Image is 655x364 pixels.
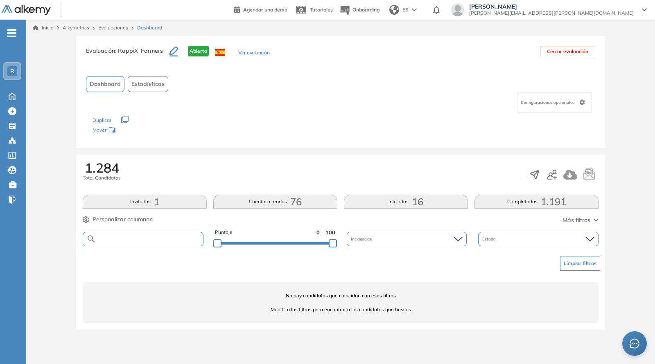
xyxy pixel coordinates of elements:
[128,76,168,92] button: Estadísticas
[83,306,599,313] span: Modifica los filtros para encontrar a los candidatos que buscas
[234,4,287,14] a: Agendar una demo
[7,32,16,34] i: -
[540,46,595,57] button: Cerrar evaluación
[482,236,497,242] span: Estado
[115,47,163,54] span: : RappiX_Farmers
[316,229,335,236] span: 0 - 100
[2,5,51,16] img: Logo
[310,7,333,13] span: Tutoriales
[215,229,233,236] span: Puntaje
[137,24,162,31] span: Dashboard
[344,195,468,209] button: Iniciadas16
[98,25,128,31] a: Evaluaciones
[215,49,225,56] img: ESP
[93,123,174,138] div: Mover
[86,234,96,244] img: SEARCH_ALT
[412,8,417,11] img: arrow
[389,5,399,15] img: world
[86,76,124,92] button: Dashboard
[562,216,599,225] button: Más filtros
[93,117,111,123] span: Duplicar
[474,195,599,209] button: Completadas1.191
[83,292,599,299] span: No hay candidatos que coincidan con esos filtros
[238,49,269,58] button: Ver evaluación
[351,236,373,242] span: Incidencias
[521,99,576,106] span: Configuraciones opcionales
[560,256,600,271] button: Limpiar filtros
[63,25,89,31] span: Alkymetrics
[478,232,599,246] div: Estado
[83,215,153,224] button: Personalizar columnas
[33,24,54,31] a: Inicio
[517,92,592,112] div: Configuraciones opcionales
[469,10,634,16] span: [PERSON_NAME][EMAIL_ADDRESS][PERSON_NAME][DOMAIN_NAME]
[90,80,121,88] span: Dashboard
[562,216,590,225] span: Más filtros
[213,195,337,209] button: Cuentas creadas76
[10,68,14,74] span: R
[83,174,121,182] span: Total Candidatos
[188,46,209,56] span: Abierta
[347,232,467,246] div: Incidencias
[85,161,119,174] span: 1.284
[86,46,169,63] h3: Evaluación
[630,339,639,348] span: message
[402,6,409,13] span: ES
[83,195,207,209] button: Invitados1
[469,3,634,10] span: [PERSON_NAME]
[131,80,165,88] span: Estadísticas
[339,1,379,19] button: Onboarding
[352,7,379,13] span: Onboarding
[243,7,287,13] span: Agendar una demo
[93,215,153,224] span: Personalizar columnas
